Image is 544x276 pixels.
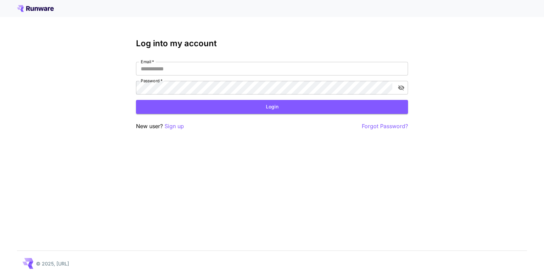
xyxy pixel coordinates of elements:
h3: Log into my account [136,39,408,48]
p: © 2025, [URL] [36,260,69,267]
label: Email [141,59,154,65]
button: Sign up [165,122,184,131]
button: Forgot Password? [362,122,408,131]
p: New user? [136,122,184,131]
label: Password [141,78,163,84]
button: toggle password visibility [395,82,407,94]
button: Login [136,100,408,114]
